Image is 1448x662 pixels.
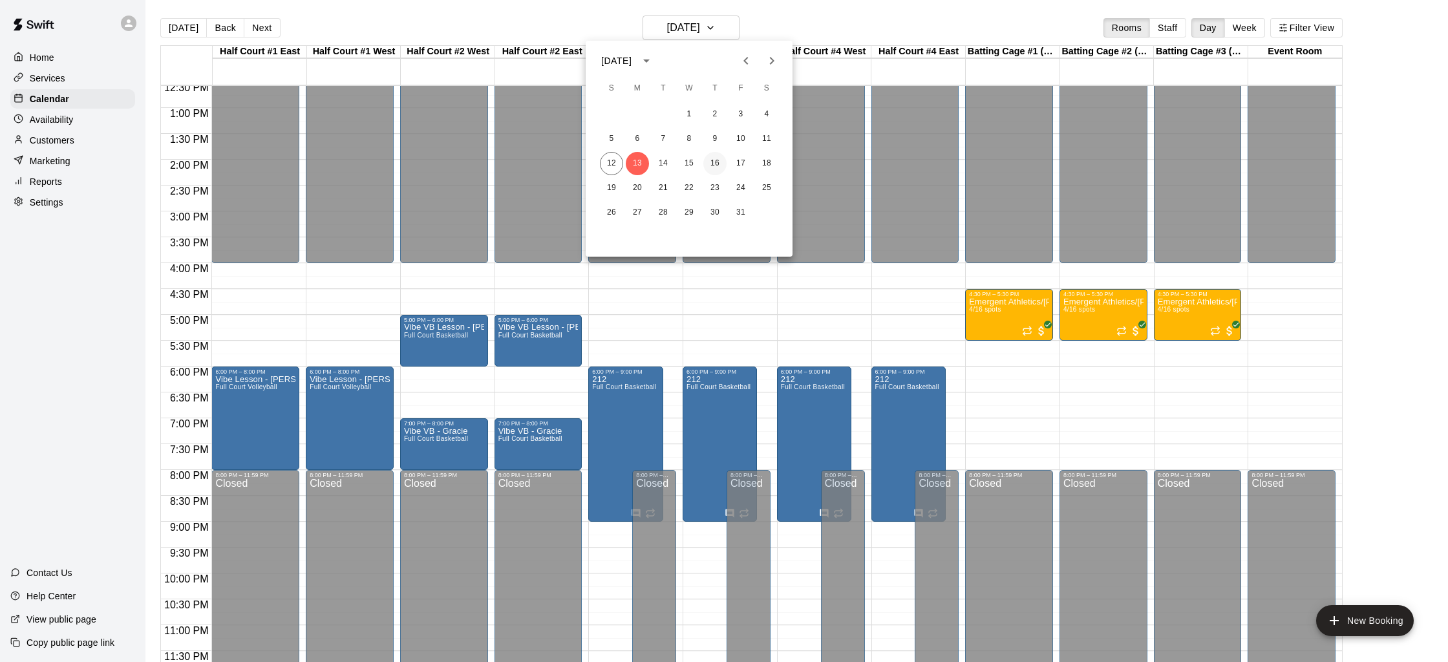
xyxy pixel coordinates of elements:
button: 5 [600,127,623,151]
button: 20 [626,176,649,200]
button: 22 [677,176,701,200]
button: 25 [755,176,778,200]
button: 24 [729,176,752,200]
span: Thursday [703,76,727,101]
button: Previous month [733,48,759,74]
button: 13 [626,152,649,175]
button: 12 [600,152,623,175]
span: Saturday [755,76,778,101]
button: 31 [729,201,752,224]
button: 3 [729,103,752,126]
button: 28 [652,201,675,224]
span: Friday [729,76,752,101]
button: 16 [703,152,727,175]
button: 18 [755,152,778,175]
button: calendar view is open, switch to year view [635,50,657,72]
div: [DATE] [601,54,632,68]
button: 27 [626,201,649,224]
button: 10 [729,127,752,151]
button: 17 [729,152,752,175]
button: 30 [703,201,727,224]
button: 9 [703,127,727,151]
span: Tuesday [652,76,675,101]
button: 7 [652,127,675,151]
button: 8 [677,127,701,151]
button: 19 [600,176,623,200]
button: 2 [703,103,727,126]
button: 26 [600,201,623,224]
button: 29 [677,201,701,224]
button: 11 [755,127,778,151]
button: 4 [755,103,778,126]
button: 6 [626,127,649,151]
button: 23 [703,176,727,200]
span: Monday [626,76,649,101]
button: 21 [652,176,675,200]
button: 1 [677,103,701,126]
span: Sunday [600,76,623,101]
span: Wednesday [677,76,701,101]
button: 15 [677,152,701,175]
button: Next month [759,48,785,74]
button: 14 [652,152,675,175]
